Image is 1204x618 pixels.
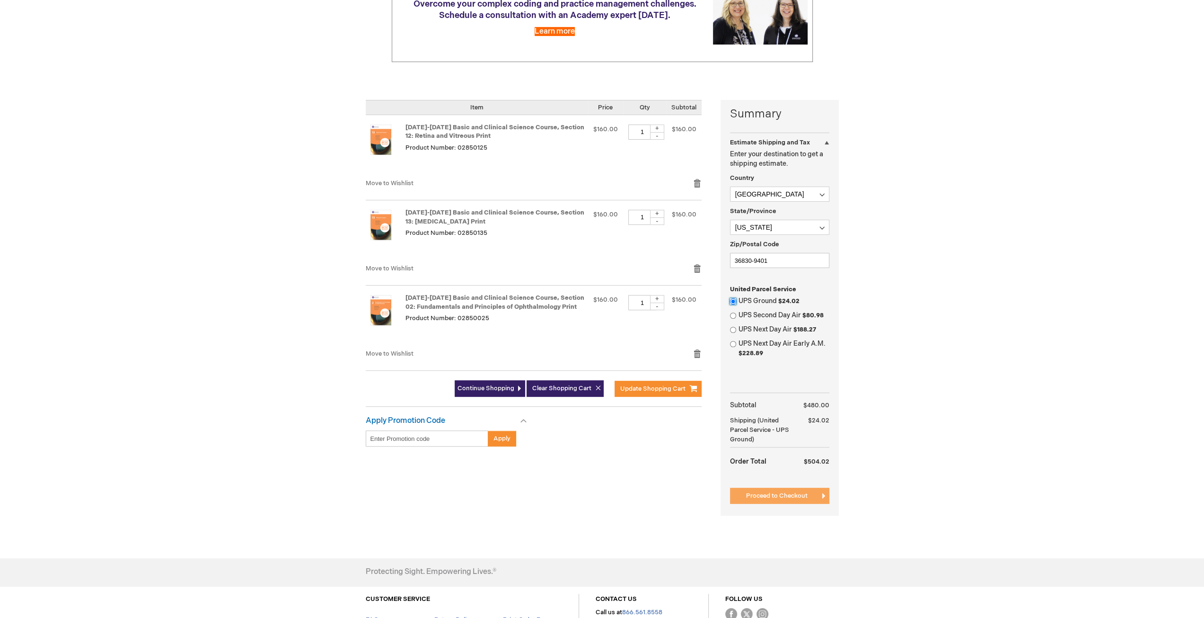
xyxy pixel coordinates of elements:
[366,430,488,447] input: Enter Promotion code
[405,314,489,322] span: Product Number: 02850025
[730,417,789,443] span: (United Parcel Service - UPS Ground)
[366,210,396,240] img: 2025-2026 Basic and Clinical Science Course, Section 13: Refractive Surgery Print
[535,27,575,36] a: Learn more
[730,398,797,413] th: Subtotal
[725,595,763,603] a: FOLLOW US
[738,339,829,358] label: UPS Next Day Air Early A.M.
[804,458,829,466] span: $504.02
[622,609,662,616] a: 866.561.8558
[640,104,650,111] span: Qty
[593,125,618,133] span: $160.00
[650,132,664,140] div: -
[366,265,413,272] a: Move to Wishlist
[738,349,763,357] span: $228.89
[738,325,829,334] label: UPS Next Day Air
[366,210,405,254] a: 2025-2026 Basic and Clinical Science Course, Section 13: Refractive Surgery Print
[803,402,829,409] span: $480.00
[672,125,696,133] span: $160.00
[366,295,405,340] a: 2025-2026 Basic and Clinical Science Course, Section 02: Fundamentals and Principles of Ophthalmo...
[615,381,702,397] button: Update Shopping Cart
[730,150,829,169] p: Enter your destination to get a shipping estimate.
[730,139,810,146] strong: Estimate Shipping and Tax
[650,210,664,218] div: +
[730,453,766,469] strong: Order Total
[593,211,618,218] span: $160.00
[366,568,496,576] h4: Protecting Sight. Empowering Lives.®
[650,303,664,310] div: -
[366,125,396,155] img: 2025-2026 Basic and Clinical Science Course, Section 12: Retina and Vitreous Print
[650,125,664,133] div: +
[730,241,779,248] span: Zip/Postal Code
[405,209,584,225] a: [DATE]-[DATE] Basic and Clinical Science Course, Section 13: [MEDICAL_DATA] Print
[366,595,430,603] a: CUSTOMER SERVICE
[650,295,664,303] div: +
[650,217,664,225] div: -
[493,435,510,442] span: Apply
[366,350,413,358] a: Move to Wishlist
[405,144,487,152] span: Product Number: 02850125
[628,125,657,140] input: Qty
[793,326,816,333] span: $188.27
[738,311,829,320] label: UPS Second Day Air
[405,294,584,311] a: [DATE]-[DATE] Basic and Clinical Science Course, Section 02: Fundamentals and Principles of Ophth...
[628,210,657,225] input: Qty
[455,380,525,397] a: Continue Shopping
[672,211,696,218] span: $160.00
[366,125,405,169] a: 2025-2026 Basic and Clinical Science Course, Section 12: Retina and Vitreous Print
[620,385,685,393] span: Update Shopping Cart
[598,104,613,111] span: Price
[730,106,829,122] strong: Summary
[596,595,637,603] a: CONTACT US
[628,295,657,310] input: Qty
[527,380,604,397] button: Clear Shopping Cart
[730,174,754,182] span: Country
[672,296,696,304] span: $160.00
[746,492,808,500] span: Proceed to Checkout
[488,430,516,447] button: Apply
[778,297,800,305] span: $24.02
[730,417,756,424] span: Shipping
[366,295,396,325] img: 2025-2026 Basic and Clinical Science Course, Section 02: Fundamentals and Principles of Ophthalmo...
[532,385,591,392] span: Clear Shopping Cart
[730,207,776,215] span: State/Province
[470,104,483,111] span: Item
[808,417,829,424] span: $24.02
[457,385,514,392] span: Continue Shopping
[738,296,829,306] label: UPS Ground
[366,416,445,425] strong: Apply Promotion Code
[671,104,696,111] span: Subtotal
[730,488,829,504] button: Proceed to Checkout
[593,296,618,304] span: $160.00
[802,312,824,319] span: $80.98
[730,286,796,293] span: United Parcel Service
[405,124,584,140] a: [DATE]-[DATE] Basic and Clinical Science Course, Section 12: Retina and Vitreous Print
[405,229,487,237] span: Product Number: 02850135
[366,179,413,187] a: Move to Wishlist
